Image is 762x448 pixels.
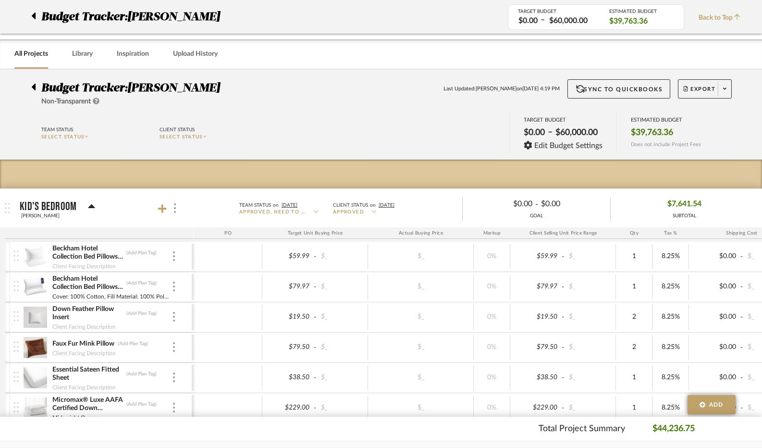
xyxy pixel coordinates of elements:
img: fe2aa091-a64e-4038-8b51-8b98d6bb25e4_50x50.jpg [24,397,47,420]
div: 0% [477,340,507,354]
div: SUBTOTAL [667,212,701,220]
span: $39,763.36 [631,127,673,138]
span: Approved [333,209,364,216]
span: - [560,373,566,383]
div: Client Status [333,201,368,210]
div: Team Status [239,201,271,210]
span: SELECT STATUS [41,135,85,139]
div: 8.25% [655,310,686,324]
span: - [312,343,318,352]
div: $_ [566,401,613,415]
img: 3dots-v.svg [173,251,175,261]
img: 3dots-v.svg [173,282,175,291]
div: $0.00 [692,340,739,354]
img: 3dots-v.svg [173,342,175,352]
p: $44,236.75 [652,423,695,436]
div: $59.99 [265,249,312,263]
span: Last Updated: [443,85,476,93]
div: $_ [394,340,447,354]
div: $_ [566,340,613,354]
div: $79.97 [513,280,560,294]
span: Budget Tracker: [41,82,127,94]
div: 8.25% [655,340,686,354]
div: $79.50 [265,340,312,354]
div: $_ [318,249,365,263]
img: vertical-grip.svg [13,341,19,352]
span: [PERSON_NAME] [476,85,516,93]
a: Inspiration [117,48,149,61]
img: 3dots-v.svg [173,312,175,322]
span: $39,763.36 [609,16,648,26]
div: 0% [477,401,507,415]
div: $60,000.00 [553,124,601,141]
span: - [739,373,745,383]
button: Export [678,79,732,99]
div: $_ [394,401,447,415]
div: $_ [318,310,365,324]
span: Export [684,86,715,100]
div: $_ [566,280,613,294]
span: - [312,403,318,413]
div: $0.00 [538,197,602,212]
img: vertical-grip.svg [13,281,19,291]
div: Essential Sateen Fitted Sheet [52,365,123,383]
div: $_ [318,340,365,354]
span: - [312,312,318,322]
div: $79.97 [265,280,312,294]
div: Cover: 100% Cotton, Fill Material: 100% Polyester Fiber. SUPERIOR COMFORT - King pillows have a 2... [52,292,172,301]
a: Library [72,48,93,61]
div: Client Facing Description [52,322,116,332]
div: Markup [474,227,510,239]
div: 8.25% [655,371,686,385]
div: Actual Buying Price [368,227,474,239]
div: 0% [477,310,507,324]
span: Non-Transparent [41,98,91,105]
div: 0% [477,249,507,263]
img: grip.svg [5,203,10,213]
div: $0.00 [692,310,739,324]
span: Approved, Need to Invoice [239,209,306,216]
span: - [560,312,566,322]
span: Edit Budget Settings [534,141,602,150]
div: PO [194,227,262,239]
span: on [516,85,522,93]
div: 2 [619,310,649,324]
span: - [560,252,566,261]
div: (Add Plan Tag) [126,280,157,286]
div: 8.25% [655,401,686,415]
div: $0.00 [521,124,548,141]
img: 3dots-v.svg [173,403,175,412]
div: 1 [619,280,649,294]
div: 1 [619,401,649,415]
span: - [560,403,566,413]
img: 70fc6e56-e2df-4f94-be41-b14c6758c656_50x50.jpg [24,306,47,329]
div: 2 [619,340,649,354]
div: (Add Plan Tag) [126,249,157,256]
img: vertical-grip.svg [13,372,19,382]
div: Client Facing Description [52,261,116,271]
div: ESTIMATED BUDGET [631,117,701,123]
div: $_ [394,249,447,263]
span: Does not include Project Fees [631,141,701,148]
div: (Add Plan Tag) [126,371,157,377]
div: $79.50 [513,340,560,354]
span: - [312,252,318,261]
div: Faux Fur Mink Pillow [52,339,115,348]
span: - [312,282,318,292]
span: SELECT STATUS [160,135,203,139]
span: Back to Top [699,13,745,23]
span: - [560,282,566,292]
div: TARGET BUDGET [518,9,595,14]
span: [DATE] 4:19 PM [522,85,560,93]
img: b9c089ae-b37e-4227-bbb4-ef4404146299_50x50.jpg [24,336,47,359]
span: – [541,14,545,26]
img: c1d06b36-090e-435f-bd75-6a849f3ffc21_50x50.jpg [24,245,47,268]
img: 58492028-5939-4c66-a143-0c64639f9611_50x50.jpg [24,366,47,389]
div: Beckham Hotel Collection Bed Pillows King Size Set of 2 - Down Alternative Bedding Gel Cooling Bi... [52,274,123,292]
div: ESTIMATED BUDGET [609,9,674,14]
div: $0.00 [692,249,739,263]
div: $59.99 [513,249,560,263]
span: – [548,127,553,141]
p: Total Project Summary [539,423,625,436]
div: TARGET BUDGET [524,117,603,123]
